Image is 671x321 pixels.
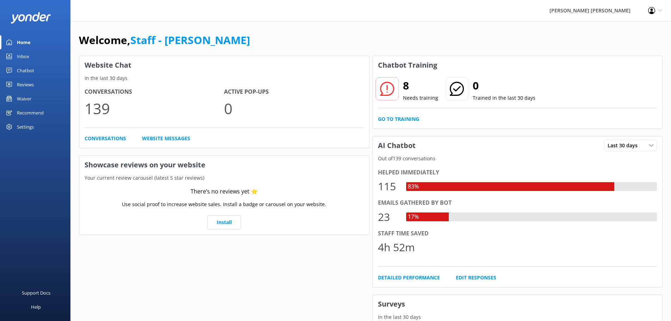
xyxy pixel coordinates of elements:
div: Helped immediately [378,168,657,177]
a: Staff - [PERSON_NAME] [130,33,250,47]
h2: 8 [403,77,438,94]
span: Last 30 days [608,142,642,149]
div: Settings [17,120,34,134]
p: In the last 30 days [79,74,369,82]
a: Edit Responses [456,274,496,282]
div: Support Docs [22,286,50,300]
div: Reviews [17,78,34,92]
div: There’s no reviews yet ⭐ [191,187,258,196]
p: Use social proof to increase website sales. Install a badge or carousel on your website. [122,200,326,208]
h4: Active Pop-ups [224,87,364,97]
p: Trained in the last 30 days [473,94,535,102]
p: Your current review carousel (latest 5 star reviews) [79,174,369,182]
div: Recommend [17,106,44,120]
div: Inbox [17,49,29,63]
div: Home [17,35,31,49]
div: Chatbot [17,63,34,78]
div: Staff time saved [378,229,657,238]
img: yonder-white-logo.png [11,12,51,24]
a: Conversations [85,135,126,142]
div: 4h 52m [378,239,415,256]
p: 0 [224,97,364,120]
p: Needs training [403,94,438,102]
h3: Website Chat [79,56,369,74]
div: 83% [406,182,421,191]
h2: 0 [473,77,535,94]
div: 17% [406,212,421,222]
div: 115 [378,178,399,195]
div: Waiver [17,92,31,106]
a: Detailed Performance [378,274,440,282]
h1: Welcome, [79,32,250,49]
p: 139 [85,97,224,120]
a: Install [207,215,241,229]
h3: Chatbot Training [373,56,442,74]
a: Go to Training [378,115,419,123]
h3: AI Chatbot [373,136,421,155]
p: In the last 30 days [373,313,663,321]
div: Help [31,300,41,314]
p: Out of 139 conversations [373,155,663,162]
a: Website Messages [142,135,190,142]
h4: Conversations [85,87,224,97]
h3: Showcase reviews on your website [79,156,369,174]
h3: Surveys [373,295,663,313]
div: Emails gathered by bot [378,198,657,208]
div: 23 [378,209,399,226]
